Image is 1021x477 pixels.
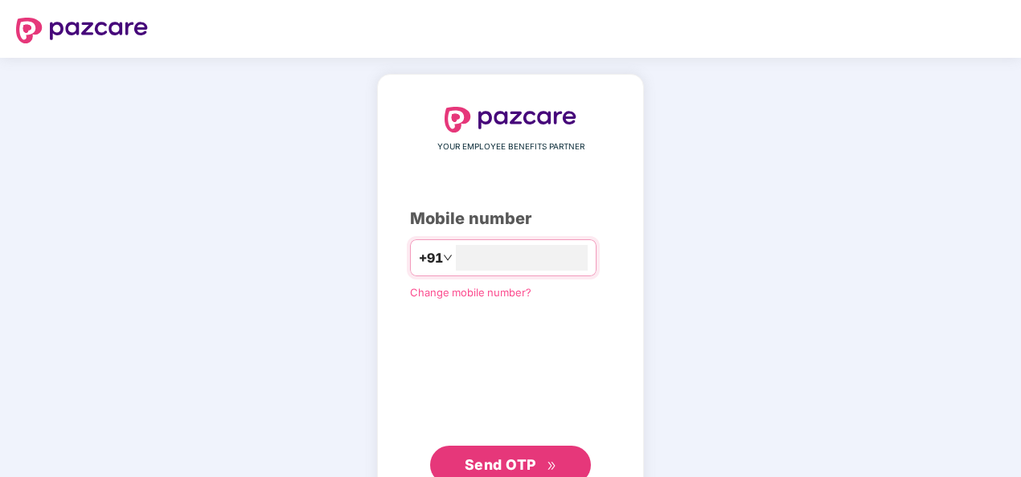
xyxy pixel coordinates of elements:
img: logo [445,107,576,132]
div: Mobile number [410,206,611,231]
span: double-right [547,461,557,471]
span: YOUR EMPLOYEE BENEFITS PARTNER [437,141,584,153]
span: down [443,253,453,263]
span: +91 [419,248,443,268]
a: Change mobile number? [410,286,531,299]
span: Send OTP [465,456,536,473]
img: logo [16,18,148,43]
